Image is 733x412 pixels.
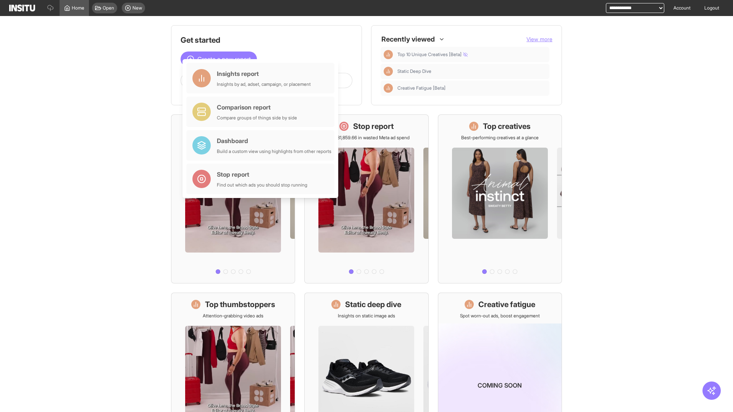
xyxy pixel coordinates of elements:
span: Top 10 Unique Creatives [Beta] [397,51,468,58]
div: Insights [384,84,393,93]
button: View more [526,35,552,43]
div: Insights [384,50,393,59]
a: Top creativesBest-performing creatives at a glance [438,114,562,283]
img: Logo [9,5,35,11]
h1: Top thumbstoppers [205,299,275,310]
div: Stop report [217,170,307,179]
span: Creative Fatigue [Beta] [397,85,446,91]
p: Save £31,859.66 in wasted Meta ad spend [323,135,410,141]
span: Open [103,5,114,11]
p: Best-performing creatives at a glance [461,135,539,141]
div: Dashboard [217,136,331,145]
span: New [132,5,142,11]
a: Stop reportSave £31,859.66 in wasted Meta ad spend [304,114,428,283]
div: Insights report [217,69,311,78]
span: Creative Fatigue [Beta] [397,85,546,91]
h1: Stop report [353,121,394,132]
div: Find out which ads you should stop running [217,182,307,188]
h1: Top creatives [483,121,531,132]
p: Attention-grabbing video ads [203,313,263,319]
h1: Get started [181,35,352,45]
div: Insights [384,67,393,76]
div: Build a custom view using highlights from other reports [217,148,331,154]
span: View more [526,36,552,42]
div: Compare groups of things side by side [217,115,297,121]
h1: Static deep dive [345,299,401,310]
div: Comparison report [217,103,297,112]
span: Static Deep Dive [397,68,431,74]
div: Insights by ad, adset, campaign, or placement [217,81,311,87]
span: Static Deep Dive [397,68,546,74]
span: Top 10 Unique Creatives [Beta] [397,51,546,58]
p: Insights on static image ads [338,313,395,319]
span: Home [72,5,84,11]
span: Create a new report [197,55,251,64]
button: Create a new report [181,51,257,67]
a: What's live nowSee all active ads instantly [171,114,295,283]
